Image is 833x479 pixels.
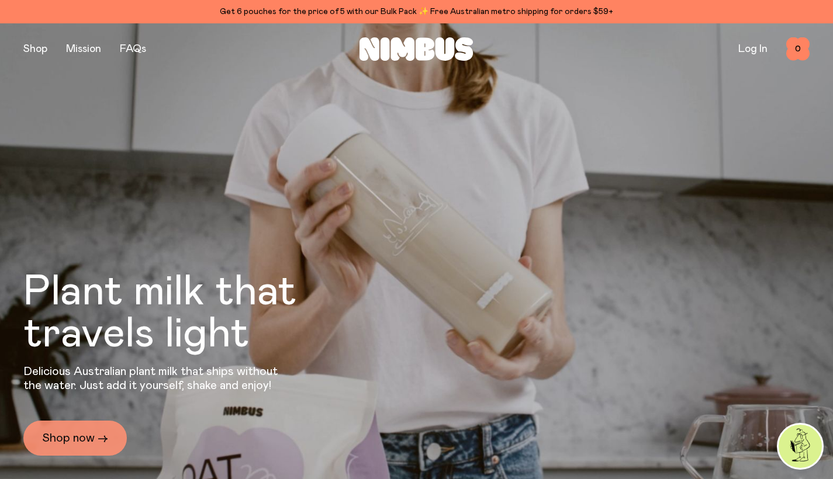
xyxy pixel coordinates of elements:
[120,44,146,54] a: FAQs
[779,425,822,468] img: agent
[23,365,285,393] p: Delicious Australian plant milk that ships without the water. Just add it yourself, shake and enjoy!
[23,5,810,19] div: Get 6 pouches for the price of 5 with our Bulk Pack ✨ Free Australian metro shipping for orders $59+
[23,271,360,355] h1: Plant milk that travels light
[786,37,810,61] button: 0
[23,421,127,456] a: Shop now →
[738,44,768,54] a: Log In
[66,44,101,54] a: Mission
